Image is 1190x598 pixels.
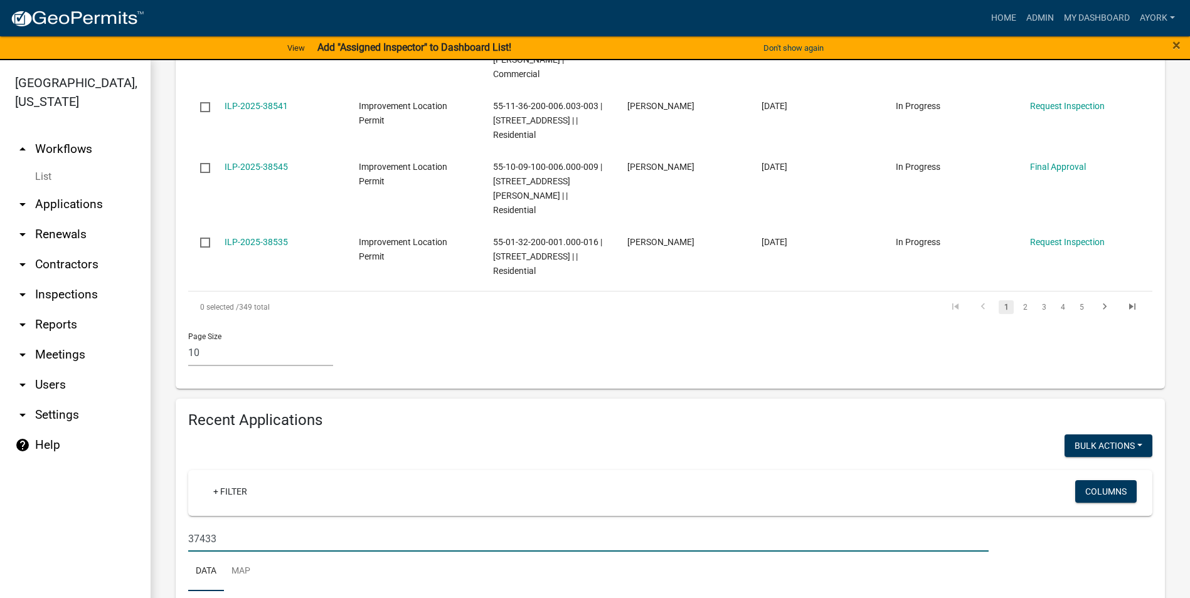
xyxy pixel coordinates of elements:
a: 4 [1055,300,1070,314]
a: Request Inspection [1030,237,1105,247]
span: In Progress [896,162,940,172]
a: ayork [1135,6,1180,30]
a: 5 [1074,300,1089,314]
a: My Dashboard [1059,6,1135,30]
a: View [282,38,310,58]
span: 55-10-09-100-006.000-009 | 4895 CRAGEN RD | | Residential [493,162,602,214]
span: In Progress [896,237,940,247]
span: 55-01-32-200-001.000-016 | 40 Echo Lake Center Drive | | Residential [493,237,602,276]
a: go to previous page [971,300,995,314]
a: go to last page [1120,300,1144,314]
i: arrow_drop_down [15,227,30,242]
a: 3 [1036,300,1051,314]
a: Final Approval [1030,162,1086,172]
span: Improvement Location Permit [359,101,447,125]
i: arrow_drop_down [15,197,30,212]
i: arrow_drop_up [15,142,30,157]
a: ILP-2025-38541 [225,101,288,111]
li: page 2 [1016,296,1034,318]
a: 1 [999,300,1014,314]
strong: Add "Assigned Inspector" to Dashboard List! [317,41,511,53]
a: Map [224,552,258,592]
i: help [15,438,30,453]
button: Columns [1075,480,1137,503]
a: ILP-2025-38545 [225,162,288,172]
a: Home [986,6,1021,30]
i: arrow_drop_down [15,317,30,332]
i: arrow_drop_down [15,377,30,392]
span: 07/30/2025 [762,237,787,247]
span: 55-11-36-200-006.003-003 | 8252 W POCKET HOLLOW RD | | Residential [493,101,602,140]
span: Improvement Location Permit [359,162,447,186]
a: Request Inspection [1030,101,1105,111]
button: Close [1172,38,1181,53]
h4: Recent Applications [188,411,1152,429]
button: Bulk Actions [1065,434,1152,457]
button: Don't show again [758,38,829,58]
span: Andrew D Trout [627,101,694,111]
li: page 1 [997,296,1016,318]
span: CINDY KINGERY [627,237,694,247]
span: 0 selected / [200,303,239,312]
input: Search for applications [188,526,989,552]
i: arrow_drop_down [15,347,30,362]
i: arrow_drop_down [15,287,30,302]
span: Improvement Location Permit [359,237,447,261]
a: Admin [1021,6,1059,30]
i: arrow_drop_down [15,257,30,272]
li: page 3 [1034,296,1053,318]
a: go to first page [943,300,967,314]
a: + Filter [203,480,257,503]
a: go to next page [1093,300,1117,314]
a: Data [188,552,224,592]
a: 2 [1017,300,1033,314]
span: In Progress [896,101,940,111]
span: Jacob Slaughter [627,162,694,172]
i: arrow_drop_down [15,407,30,422]
span: 07/31/2025 [762,162,787,172]
li: page 5 [1072,296,1091,318]
div: 349 total [188,291,569,323]
li: page 4 [1053,296,1072,318]
span: × [1172,36,1181,54]
a: ILP-2025-38535 [225,237,288,247]
span: 07/31/2025 [762,101,787,111]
